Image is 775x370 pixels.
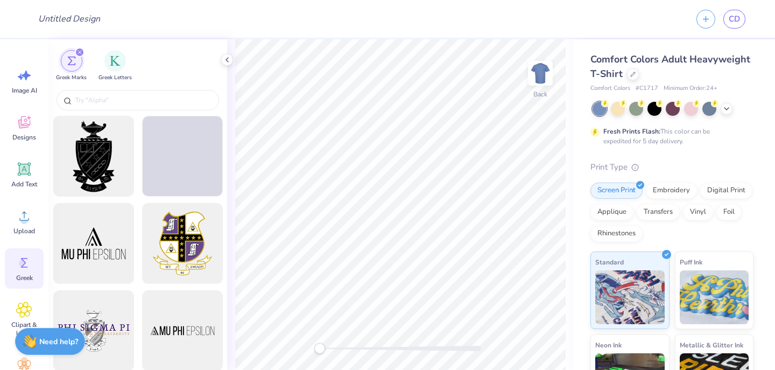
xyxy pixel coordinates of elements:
img: Back [530,62,551,84]
a: CD [723,10,745,29]
div: Embroidery [646,183,697,199]
span: Neon Ink [595,339,622,351]
span: Comfort Colors Adult Heavyweight T-Shirt [590,53,750,80]
div: filter for Greek Marks [56,50,87,82]
span: Metallic & Glitter Ink [680,339,743,351]
img: Greek Marks Image [67,57,76,65]
button: filter button [98,50,132,82]
span: Image AI [12,86,37,95]
span: Clipart & logos [6,320,42,338]
span: Add Text [11,180,37,189]
div: This color can be expedited for 5 day delivery. [603,127,736,146]
span: Greek [16,274,33,282]
img: Standard [595,270,665,324]
div: filter for Greek Letters [98,50,132,82]
span: # C1717 [636,84,658,93]
div: Transfers [637,204,680,220]
span: Standard [595,256,624,268]
strong: Need help? [39,337,78,347]
span: Designs [12,133,36,142]
img: Greek Letters Image [110,55,121,66]
div: Vinyl [683,204,713,220]
div: Rhinestones [590,226,643,242]
div: Accessibility label [314,343,325,354]
input: Try "Alpha" [74,95,212,106]
div: Print Type [590,161,753,173]
input: Untitled Design [30,8,109,30]
div: Foil [716,204,742,220]
div: Screen Print [590,183,643,199]
div: Back [533,89,547,99]
span: Upload [13,227,35,235]
strong: Fresh Prints Flash: [603,127,660,136]
div: Digital Print [700,183,752,199]
span: Greek Letters [98,74,132,82]
div: Applique [590,204,633,220]
span: Puff Ink [680,256,702,268]
button: filter button [56,50,87,82]
span: Greek Marks [56,74,87,82]
span: Comfort Colors [590,84,630,93]
img: Puff Ink [680,270,749,324]
span: CD [729,13,740,25]
span: Minimum Order: 24 + [664,84,717,93]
